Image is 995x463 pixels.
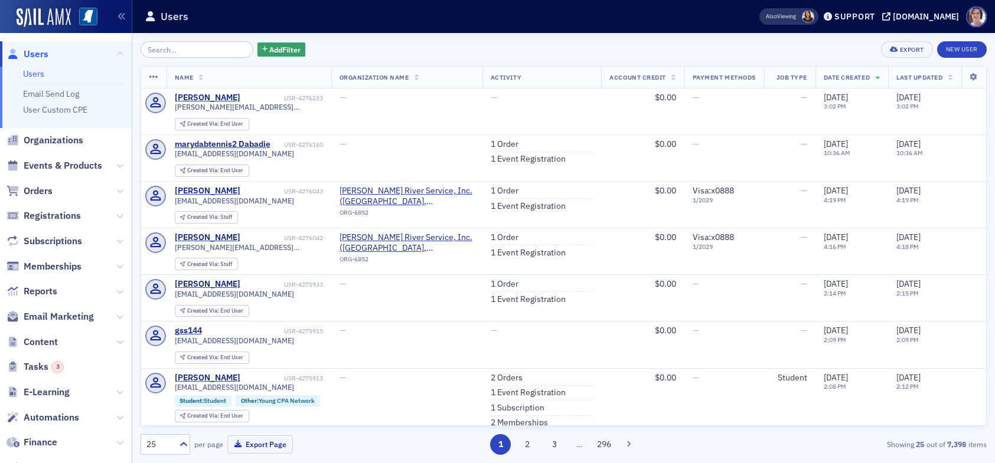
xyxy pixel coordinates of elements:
[824,185,848,196] span: [DATE]
[340,186,474,206] span: Terral River Service, Inc. (Vicksburg, MS)
[24,386,70,399] span: E-Learning
[491,388,566,398] a: 1 Event Registration
[175,373,240,383] a: [PERSON_NAME]
[693,196,756,204] span: 1 / 2029
[187,307,220,314] span: Created Via :
[491,248,566,258] a: 1 Event Registration
[896,372,921,383] span: [DATE]
[896,185,921,196] span: [DATE]
[242,375,323,382] div: USR-4275913
[693,325,699,336] span: —
[824,139,848,149] span: [DATE]
[17,8,71,27] a: SailAMX
[6,159,102,172] a: Events & Products
[945,439,968,449] strong: 7,398
[194,439,223,449] label: per page
[24,235,82,248] span: Subscriptions
[175,73,194,81] span: Name
[6,235,82,248] a: Subscriptions
[896,73,942,81] span: Last Updated
[517,434,538,455] button: 2
[966,6,987,27] span: Profile
[490,434,511,455] button: 1
[824,325,848,336] span: [DATE]
[655,92,676,103] span: $0.00
[491,373,523,383] a: 2 Orders
[340,92,346,103] span: —
[24,260,81,273] span: Memberships
[655,185,676,196] span: $0.00
[24,159,102,172] span: Events & Products
[175,211,238,224] div: Created Via: Staff
[175,232,240,243] a: [PERSON_NAME]
[175,258,238,270] div: Created Via: Staff
[802,11,814,23] span: Noma Burge
[571,439,588,449] span: …
[187,214,232,221] div: Staff
[24,411,79,424] span: Automations
[175,336,294,345] span: [EMAIL_ADDRESS][DOMAIN_NAME]
[655,325,676,336] span: $0.00
[242,281,323,288] div: USR-4275933
[693,92,699,103] span: —
[491,279,518,290] a: 1 Order
[175,186,240,196] div: [PERSON_NAME]
[23,88,79,99] a: Email Send Log
[175,395,232,407] div: Student:
[801,139,807,149] span: —
[23,68,44,79] a: Users
[187,121,243,127] div: End User
[187,120,220,127] span: Created Via :
[51,361,64,373] div: 3
[187,260,220,268] span: Created Via :
[801,185,807,196] span: —
[881,41,932,58] button: Export
[340,209,474,221] div: ORG-6852
[175,196,294,205] span: [EMAIL_ADDRESS][DOMAIN_NAME]
[187,413,243,419] div: End User
[824,232,848,242] span: [DATE]
[491,139,518,150] a: 1 Order
[655,372,676,383] span: $0.00
[340,325,346,336] span: —
[187,412,220,419] span: Created Via :
[772,373,807,383] div: Student
[896,242,919,251] time: 4:18 PM
[187,261,232,268] div: Staff
[491,403,544,413] a: 1 Subscription
[340,278,346,289] span: —
[242,234,323,242] div: USR-4276042
[187,354,243,361] div: End User
[896,149,923,157] time: 10:36 AM
[340,232,474,253] span: Terral River Service, Inc. (Vicksburg, MS)
[609,73,665,81] span: Account Credit
[824,289,846,297] time: 2:14 PM
[824,242,846,251] time: 4:16 PM
[175,93,240,103] a: [PERSON_NAME]
[593,434,614,455] button: 296
[340,255,474,267] div: ORG-6852
[824,73,870,81] span: Date Created
[824,336,846,344] time: 2:09 PM
[896,102,919,110] time: 3:02 PM
[175,410,249,422] div: Created Via: End User
[175,383,294,392] span: [EMAIL_ADDRESS][DOMAIN_NAME]
[175,305,249,317] div: Created Via: End User
[272,141,323,149] div: USR-4276160
[175,326,202,336] a: gss144
[146,438,172,451] div: 25
[6,436,57,449] a: Finance
[6,209,81,222] a: Registrations
[340,186,474,206] a: [PERSON_NAME] River Service, Inc. ([GEOGRAPHIC_DATA], [GEOGRAPHIC_DATA])
[6,285,57,298] a: Reports
[175,103,323,111] span: [PERSON_NAME][EMAIL_ADDRESS][DOMAIN_NAME]
[204,327,323,335] div: USR-4275915
[491,186,518,196] a: 1 Order
[693,243,756,251] span: 1 / 2029
[242,188,323,195] div: USR-4276043
[491,201,566,212] a: 1 Event Registration
[340,139,346,149] span: —
[175,279,240,290] div: [PERSON_NAME]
